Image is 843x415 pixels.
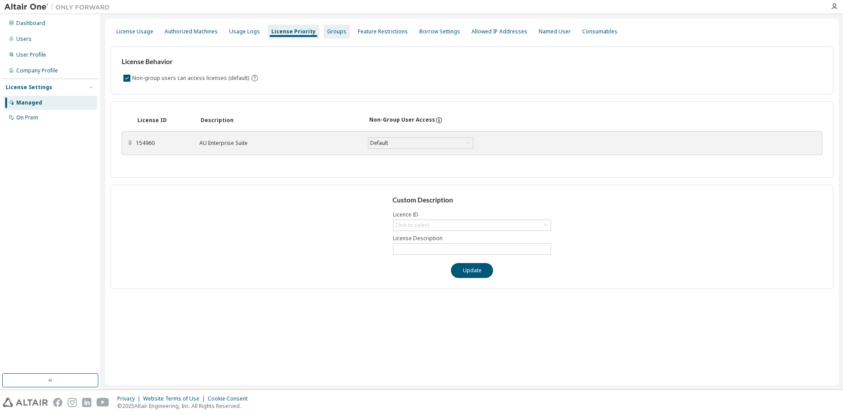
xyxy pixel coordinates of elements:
[53,398,62,407] img: facebook.svg
[251,74,259,82] svg: By default any user not assigned to any group can access any license. Turn this setting off to di...
[208,395,253,402] div: Cookie Consent
[68,398,77,407] img: instagram.svg
[143,395,208,402] div: Website Terms of Use
[82,398,91,407] img: linkedin.svg
[16,36,32,43] div: Users
[3,398,48,407] img: altair_logo.svg
[369,138,389,148] div: Default
[201,117,359,124] div: Description
[16,114,38,121] div: On Prem
[271,28,316,35] div: License Priority
[16,51,46,58] div: User Profile
[199,140,357,147] div: AU Enterprise Suite
[395,222,429,229] div: Click to select
[369,116,435,124] div: Non-Group User Access
[539,28,571,35] div: Named User
[327,28,346,35] div: Groups
[127,140,133,147] div: ⠿
[137,117,190,124] div: License ID
[97,398,109,407] img: youtube.svg
[122,58,257,66] h3: License Behavior
[136,140,189,147] div: 154960
[582,28,617,35] div: Consumables
[16,67,58,74] div: Company Profile
[4,3,114,11] img: Altair One
[393,220,551,231] div: Click to select
[393,235,551,242] label: License Description
[6,84,52,91] div: License Settings
[472,28,527,35] div: Allowed IP Addresses
[16,99,42,106] div: Managed
[419,28,460,35] div: Borrow Settings
[368,138,473,148] div: Default
[393,211,551,218] label: Licence ID
[393,196,552,205] h3: Custom Description
[358,28,408,35] div: Feature Restrictions
[116,28,153,35] div: License Usage
[229,28,260,35] div: Usage Logs
[117,402,253,410] p: © 2025 Altair Engineering, Inc. All Rights Reserved.
[451,263,493,278] button: Update
[117,395,143,402] div: Privacy
[132,73,251,83] label: Non-group users can access licenses (default)
[165,28,218,35] div: Authorized Machines
[16,20,45,27] div: Dashboard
